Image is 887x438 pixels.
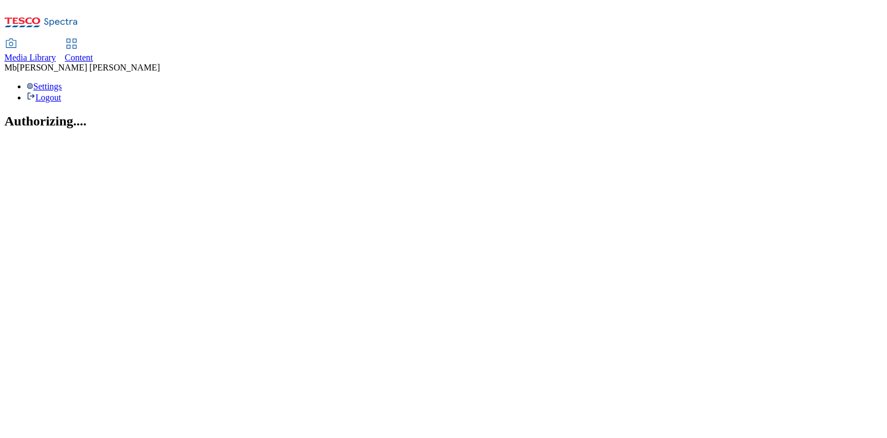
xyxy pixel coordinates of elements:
h2: Authorizing.... [4,114,883,129]
span: [PERSON_NAME] [PERSON_NAME] [17,63,160,72]
a: Content [65,39,93,63]
span: Media Library [4,53,56,62]
span: Mb [4,63,17,72]
span: Content [65,53,93,62]
a: Logout [27,93,61,102]
a: Settings [27,82,62,91]
a: Media Library [4,39,56,63]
